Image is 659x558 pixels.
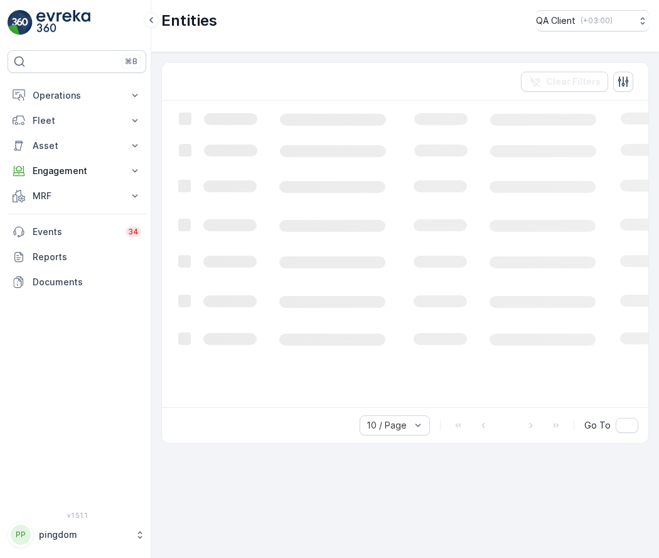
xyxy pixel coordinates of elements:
p: Engagement [33,165,121,177]
button: Engagement [8,158,146,183]
p: MRF [33,190,121,202]
a: Documents [8,270,146,295]
p: Clear Filters [546,75,601,88]
p: Fleet [33,114,121,127]
button: Asset [8,133,146,158]
p: Events [33,226,118,238]
button: MRF [8,183,146,209]
p: Operations [33,89,121,102]
a: Reports [8,244,146,270]
img: logo_light-DOdMpM7g.png [36,10,90,35]
p: ( +03:00 ) [581,16,613,26]
button: PPpingdom [8,522,146,548]
button: Fleet [8,108,146,133]
a: Events34 [8,219,146,244]
p: QA Client [536,14,576,27]
span: Go To [584,419,611,432]
p: 34 [128,227,139,237]
div: PP [11,525,31,545]
img: logo [8,10,33,35]
p: Documents [33,276,141,288]
p: Reports [33,251,141,263]
p: Entities [161,11,217,31]
span: v 1.51.1 [8,511,146,519]
p: pingdom [39,528,129,541]
p: Asset [33,139,121,152]
button: QA Client(+03:00) [536,10,649,31]
p: ⌘B [125,57,137,67]
button: Operations [8,83,146,108]
button: Clear Filters [521,72,608,92]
